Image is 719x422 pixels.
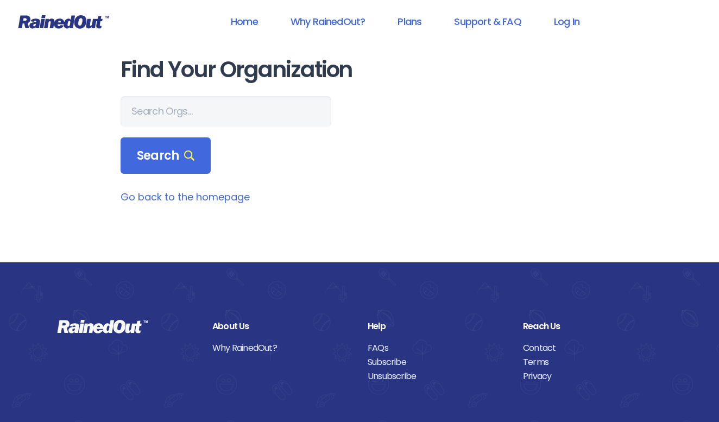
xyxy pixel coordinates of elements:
div: Help [368,319,507,333]
a: Log In [540,9,594,34]
a: Contact [523,341,662,355]
a: Privacy [523,369,662,383]
a: Go back to the homepage [121,190,250,204]
div: About Us [212,319,351,333]
a: Unsubscribe [368,369,507,383]
a: Terms [523,355,662,369]
a: Support & FAQ [440,9,535,34]
div: Reach Us [523,319,662,333]
h1: Find Your Organization [121,58,598,82]
a: Home [217,9,272,34]
input: Search Orgs… [121,96,331,127]
a: Plans [383,9,436,34]
div: Search [121,137,211,174]
a: Subscribe [368,355,507,369]
a: Why RainedOut? [276,9,380,34]
a: Why RainedOut? [212,341,351,355]
a: FAQs [368,341,507,355]
span: Search [137,148,194,163]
